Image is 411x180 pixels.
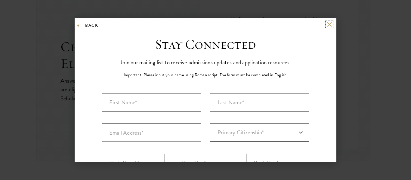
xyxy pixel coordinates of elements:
[155,36,256,53] h3: Stay Connected
[124,72,288,78] p: Important: Please input your name using Roman script. The form must be completed in English.
[246,154,309,172] select: Year
[210,93,309,111] input: Last Name*
[210,124,309,142] div: Primary Citizenship*
[102,124,201,142] input: Email Address*
[210,93,309,111] div: Last Name (Family Name)*
[102,93,201,111] input: First Name*
[174,154,237,172] select: Day
[120,57,291,67] p: Join our mailing list to receive admissions updates and application resources.
[102,154,165,172] select: Month
[79,22,98,29] button: Back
